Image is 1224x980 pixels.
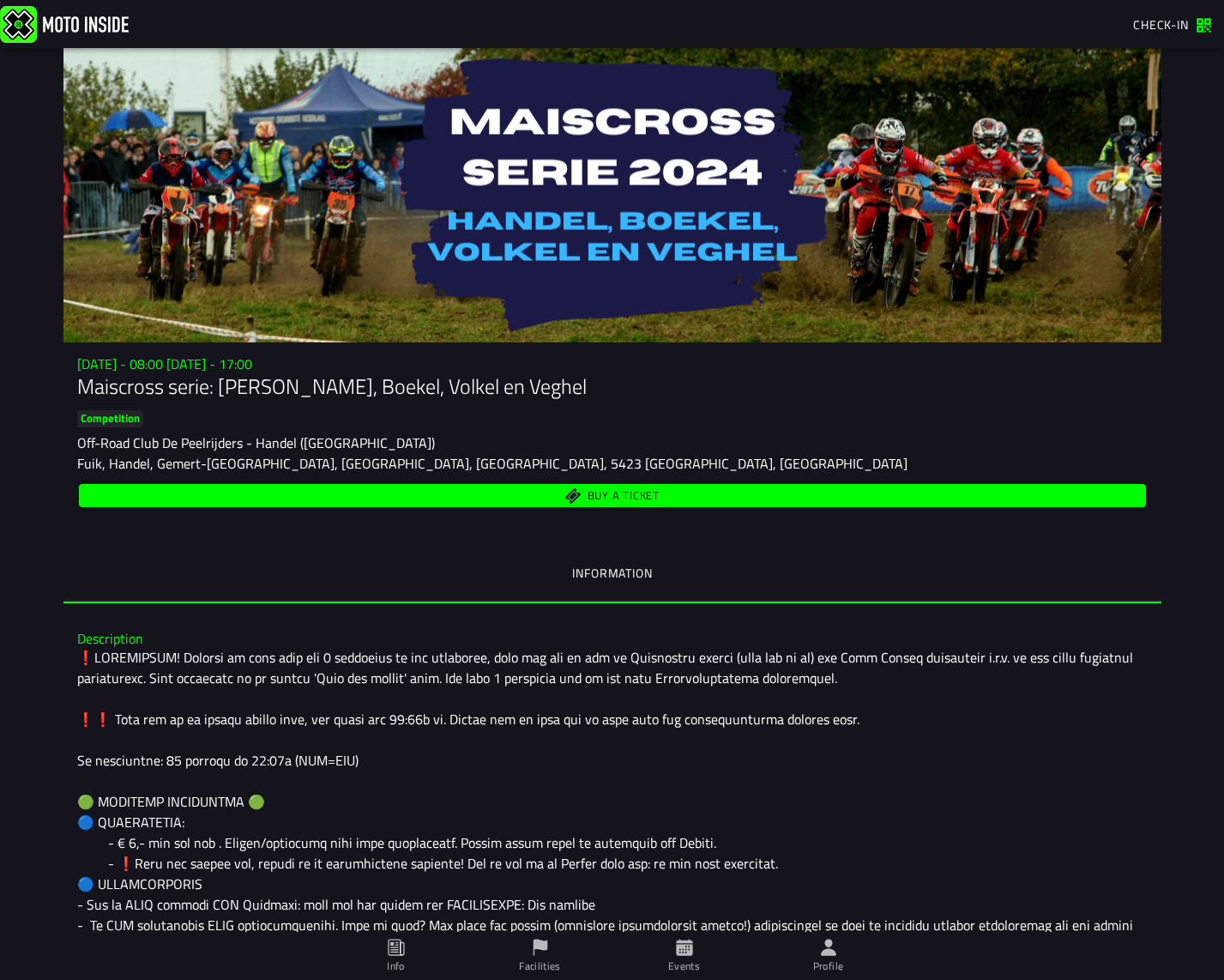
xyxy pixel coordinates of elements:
[77,433,435,453] ion-text: Off-Road Club De Peelrijders - Handel ([GEOGRAPHIC_DATA])
[77,356,1148,372] h3: [DATE] - 08:00 [DATE] - 17:00
[813,959,844,974] ion-label: Profile
[77,372,1148,400] h1: Maiscross serie: [PERSON_NAME], Boekel, Volkel en Veghel
[1125,9,1221,39] a: Check-in
[77,453,907,474] ion-text: Fuik, Handel, Gemert-[GEOGRAPHIC_DATA], [GEOGRAPHIC_DATA], [GEOGRAPHIC_DATA], 5423 [GEOGRAPHIC_DA...
[1133,15,1189,33] span: Check-in
[587,490,659,501] span: Buy a ticket
[387,959,404,974] ion-label: Info
[77,631,1148,647] h3: Description
[81,409,140,426] ion-text: Competition
[519,959,561,974] ion-label: Facilities
[668,959,700,974] ion-label: Events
